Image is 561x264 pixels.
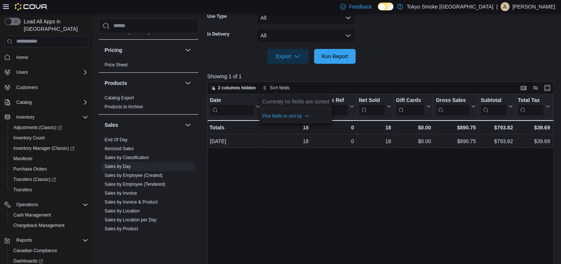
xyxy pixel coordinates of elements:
span: Users [16,69,28,75]
div: $0.00 [396,137,431,146]
span: Adjustments (Classic) [13,125,62,131]
button: Pricing [105,46,182,54]
button: Manifests [7,154,91,164]
span: Cash Management [13,212,51,218]
span: Inventory Count [13,135,45,141]
h3: Products [105,79,127,87]
span: Manifests [13,156,32,162]
a: Manifests [10,154,35,163]
button: Users [1,67,91,77]
button: 2 columns hidden [208,83,259,92]
span: Inventory [13,113,88,122]
a: Sales by Location per Day [105,217,156,222]
span: Customers [13,83,88,92]
span: Transfers (Classic) [13,176,56,182]
div: 18 [359,123,391,132]
a: Adjustments (Classic) [7,122,91,133]
div: OCM [99,27,198,39]
button: Products [105,79,182,87]
span: Sales by Employee (Tendered) [105,181,165,187]
span: Home [13,53,88,62]
button: Display options [531,83,540,92]
label: Is Delivery [207,31,230,37]
a: Sales by Location [105,208,140,214]
h3: Pricing [105,46,122,54]
div: $0.00 [396,123,431,132]
button: Sales [184,121,192,129]
button: Gross Sales [436,97,476,116]
a: Cash Management [10,211,54,220]
div: 0 [313,137,354,146]
p: Showing 1 of 1 [207,73,557,80]
button: Date [210,97,260,116]
span: Sales by Invoice & Product [105,199,158,205]
div: [DATE] [210,137,260,146]
button: Sort fields [260,83,293,92]
button: Cash Management [7,210,91,220]
div: $793.82 [481,137,513,146]
button: Purchase Orders [7,164,91,174]
span: Adjustments (Classic) [10,123,88,132]
span: Reports [16,237,32,243]
a: Sales by Classification [105,155,149,160]
a: Transfers (Classic) [10,175,59,184]
div: $793.82 [481,123,513,132]
span: Sales by Invoice [105,190,137,196]
div: Total Tax [518,97,544,116]
label: Use Type [207,13,227,19]
span: Inventory Count [10,133,88,142]
span: Operations [13,200,88,209]
div: Sales [99,135,198,263]
div: Totals [209,123,260,132]
button: Inventory Count [7,133,91,143]
button: Canadian Compliance [7,245,91,256]
button: Run Report [314,49,356,64]
img: Cova [15,3,48,10]
button: Transfers [7,185,91,195]
span: Run Report [321,53,348,60]
div: Gross Sales [436,97,470,104]
a: Inventory Manager (Classic) [10,144,77,153]
span: Catalog [13,98,88,107]
span: Purchase Orders [10,165,88,174]
button: Products [184,79,192,88]
div: Jennifer Lamont [501,2,509,11]
span: End Of Day [105,137,128,143]
button: Sales [105,121,182,129]
div: Net Sold [359,97,385,116]
a: Products to Archive [105,104,143,109]
span: Transfers [13,187,32,193]
a: Sales by Employee (Created) [105,173,163,178]
button: Subtotal [481,97,513,116]
a: Adjustments (Classic) [10,123,65,132]
a: Catalog Export [105,95,134,100]
div: Gross Sales [436,97,470,116]
button: Home [1,52,91,63]
p: Tokyo Smoke [GEOGRAPHIC_DATA] [407,2,494,11]
span: Reports [13,236,88,245]
a: Inventory Count [10,133,48,142]
span: Inventory Manager (Classic) [13,145,75,151]
span: Cash Management [10,211,88,220]
button: Pricing [184,46,192,55]
span: Users [13,68,88,77]
div: $890.75 [436,123,476,132]
button: Catalog [13,98,34,107]
button: Export [267,49,309,64]
a: Home [13,53,31,62]
button: Chargeback Management [7,220,91,231]
span: Customers [16,85,38,90]
span: Chargeback Management [13,222,65,228]
div: $39.69 [518,137,550,146]
span: Sort fields [270,85,290,91]
div: Invoices Ref [313,97,348,104]
div: Date [210,97,254,104]
span: Sales by Day [105,164,131,169]
p: | [496,2,498,11]
button: Customers [1,82,91,93]
span: Operations [16,202,38,208]
div: Subtotal [481,97,507,104]
button: Keyboard shortcuts [519,83,528,92]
